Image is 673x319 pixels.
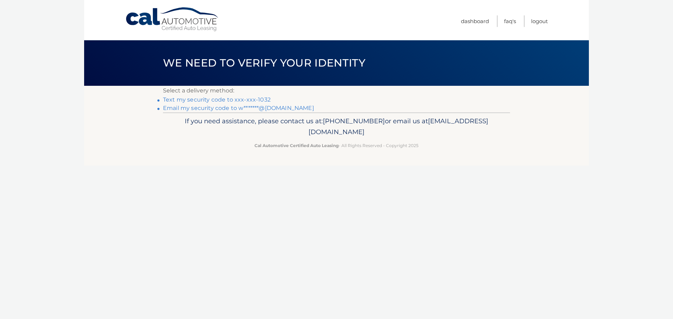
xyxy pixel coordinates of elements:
strong: Cal Automotive Certified Auto Leasing [254,143,339,148]
a: FAQ's [504,15,516,27]
span: [PHONE_NUMBER] [323,117,385,125]
p: If you need assistance, please contact us at: or email us at [168,116,505,138]
a: Text my security code to xxx-xxx-1032 [163,96,271,103]
a: Email my security code to w*******@[DOMAIN_NAME] [163,105,314,111]
p: Select a delivery method: [163,86,510,96]
a: Logout [531,15,548,27]
span: We need to verify your identity [163,56,365,69]
a: Dashboard [461,15,489,27]
p: - All Rights Reserved - Copyright 2025 [168,142,505,149]
a: Cal Automotive [125,7,220,32]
